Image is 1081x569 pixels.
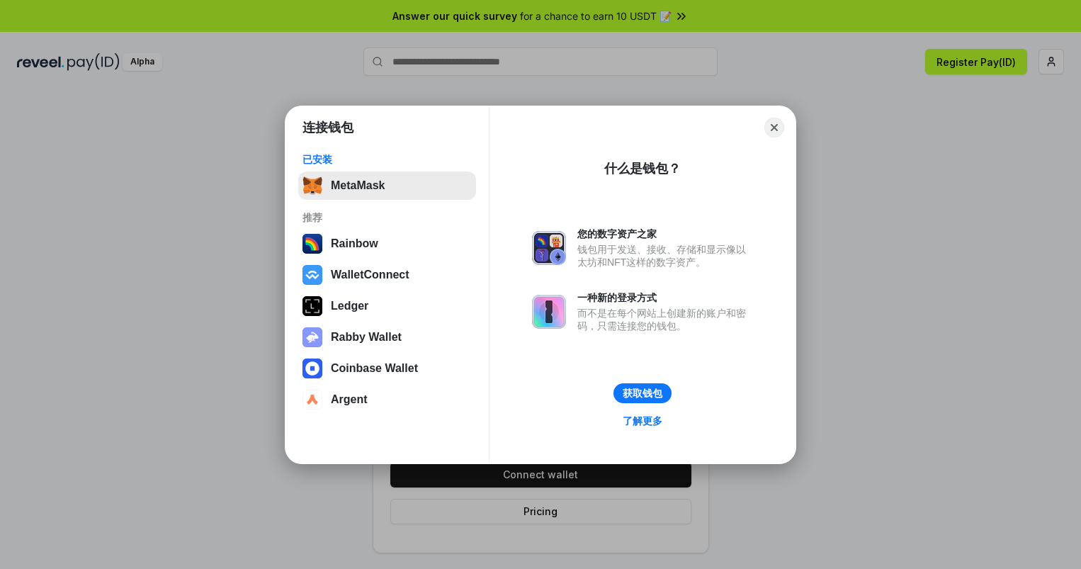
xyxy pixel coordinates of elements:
h1: 连接钱包 [302,119,353,136]
div: Ledger [331,300,368,312]
div: 钱包用于发送、接收、存储和显示像以太坊和NFT这样的数字资产。 [577,243,753,269]
div: 什么是钱包？ [604,160,681,177]
img: svg+xml,%3Csvg%20xmlns%3D%22http%3A%2F%2Fwww.w3.org%2F2000%2Fsvg%22%20fill%3D%22none%22%20viewBox... [532,231,566,265]
div: 您的数字资产之家 [577,227,753,240]
div: MetaMask [331,179,385,192]
img: svg+xml,%3Csvg%20width%3D%2228%22%20height%3D%2228%22%20viewBox%3D%220%200%2028%2028%22%20fill%3D... [302,390,322,410]
button: Ledger [298,292,476,320]
img: svg+xml,%3Csvg%20fill%3D%22none%22%20height%3D%2233%22%20viewBox%3D%220%200%2035%2033%22%20width%... [302,176,322,196]
div: 了解更多 [623,415,662,427]
div: 已安装 [302,153,472,166]
div: 一种新的登录方式 [577,291,753,304]
div: Argent [331,393,368,406]
button: Rabby Wallet [298,323,476,351]
img: svg+xml,%3Csvg%20width%3D%2228%22%20height%3D%2228%22%20viewBox%3D%220%200%2028%2028%22%20fill%3D... [302,359,322,378]
img: svg+xml,%3Csvg%20xmlns%3D%22http%3A%2F%2Fwww.w3.org%2F2000%2Fsvg%22%20fill%3D%22none%22%20viewBox... [532,295,566,329]
a: 了解更多 [614,412,671,430]
div: 推荐 [302,211,472,224]
div: 而不是在每个网站上创建新的账户和密码，只需连接您的钱包。 [577,307,753,332]
img: svg+xml,%3Csvg%20width%3D%2228%22%20height%3D%2228%22%20viewBox%3D%220%200%2028%2028%22%20fill%3D... [302,265,322,285]
button: MetaMask [298,171,476,200]
img: svg+xml,%3Csvg%20width%3D%22120%22%20height%3D%22120%22%20viewBox%3D%220%200%20120%20120%22%20fil... [302,234,322,254]
button: 获取钱包 [613,383,672,403]
img: svg+xml,%3Csvg%20xmlns%3D%22http%3A%2F%2Fwww.w3.org%2F2000%2Fsvg%22%20fill%3D%22none%22%20viewBox... [302,327,322,347]
div: Rainbow [331,237,378,250]
button: Close [764,118,784,137]
button: Rainbow [298,230,476,258]
div: Coinbase Wallet [331,362,418,375]
div: WalletConnect [331,269,409,281]
div: Rabby Wallet [331,331,402,344]
button: Argent [298,385,476,414]
img: svg+xml,%3Csvg%20xmlns%3D%22http%3A%2F%2Fwww.w3.org%2F2000%2Fsvg%22%20width%3D%2228%22%20height%3... [302,296,322,316]
button: Coinbase Wallet [298,354,476,383]
div: 获取钱包 [623,387,662,400]
button: WalletConnect [298,261,476,289]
